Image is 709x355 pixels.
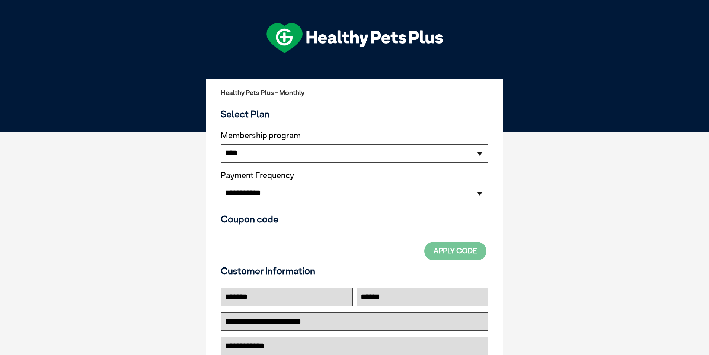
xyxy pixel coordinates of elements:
button: Apply Code [424,242,486,260]
img: hpp-logo-landscape-green-white.png [266,23,443,53]
h3: Coupon code [221,213,488,225]
label: Payment Frequency [221,171,294,180]
h2: Healthy Pets Plus - Monthly [221,89,488,96]
h3: Select Plan [221,108,488,120]
h3: Customer Information [221,265,488,276]
label: Membership program [221,131,488,140]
